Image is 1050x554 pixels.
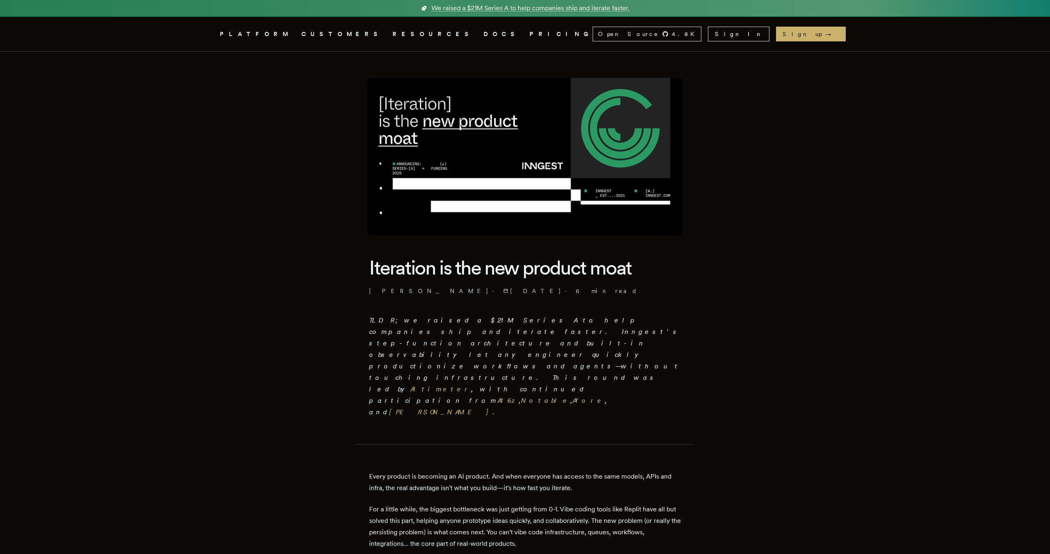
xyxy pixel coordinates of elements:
[411,385,471,393] a: Altimeter
[197,17,853,51] nav: Global
[369,471,681,494] p: Every product is becoming an AI product. And when everyone has access to the same models, APIs an...
[503,287,562,295] span: [DATE]
[598,30,659,38] span: Open Source
[498,397,519,404] a: A16z
[521,397,571,404] a: Notable
[484,29,520,39] a: DOCS
[708,27,769,41] a: Sign In
[369,287,681,295] p: · ·
[369,504,681,549] p: For a little while, the biggest bottleneck was just getting from 0-1. Vibe coding tools like Repl...
[369,316,681,416] em: TLDR; we raised a $21M Series A to help companies ship and iterate faster. Inngest's step-functio...
[369,287,489,295] a: [PERSON_NAME]
[393,29,474,39] button: RESOURCES
[776,27,846,41] a: Sign up
[367,78,682,235] img: Featured image for Iteration is the new product moat blog post
[530,29,593,39] a: PRICING
[431,3,630,13] span: We raised a $21M Series A to help companies ship and iterate faster.
[301,29,383,39] a: CUSTOMERS
[672,30,699,38] span: 4.8 K
[389,408,493,416] a: [PERSON_NAME]
[220,29,292,39] button: PLATFORM
[576,287,637,295] span: 6 min read
[369,255,681,280] h1: Iteration is the new product moat
[573,397,605,404] a: Afore
[825,30,839,38] span: →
